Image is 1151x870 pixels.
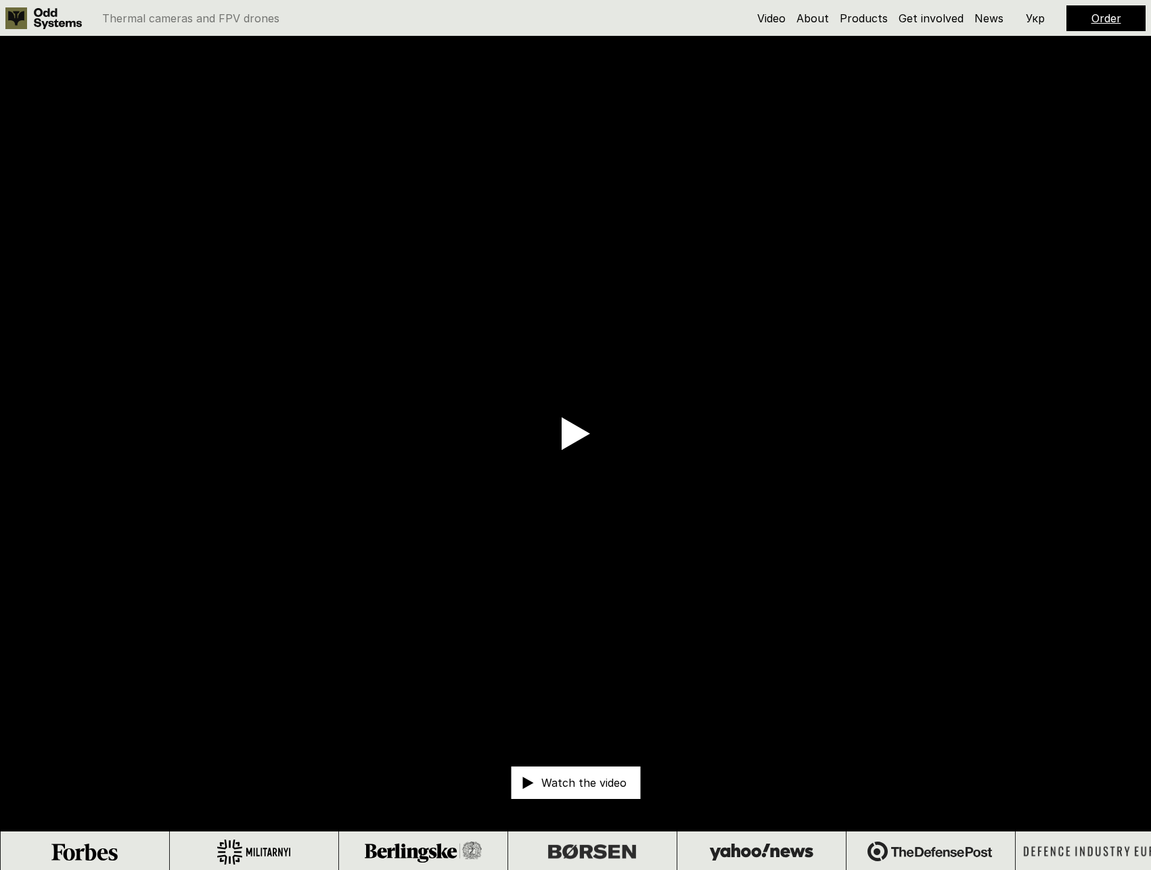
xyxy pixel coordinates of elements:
[1091,12,1121,25] a: Order
[541,777,627,788] p: Watch the video
[1026,13,1045,24] p: Укр
[757,12,786,25] a: Video
[899,12,964,25] a: Get involved
[974,12,1003,25] a: News
[796,12,829,25] a: About
[102,13,279,24] p: Thermal cameras and FPV drones
[840,12,888,25] a: Products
